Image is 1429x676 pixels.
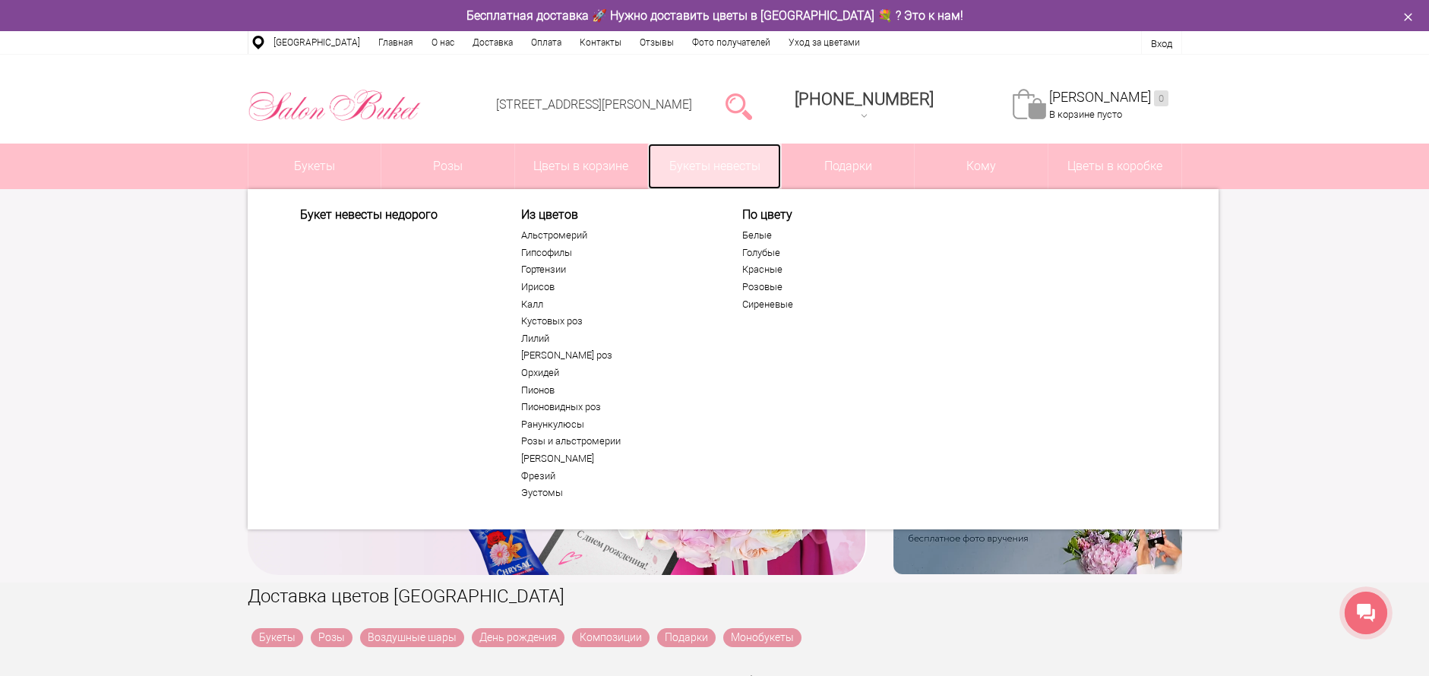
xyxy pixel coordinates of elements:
[521,229,708,242] a: Альстромерий
[782,144,915,189] a: Подарки
[648,144,781,189] a: Букеты невесты
[779,31,869,54] a: Уход за цветами
[571,31,631,54] a: Контакты
[742,281,929,293] a: Розовые
[521,384,708,396] a: Пионов
[521,435,708,447] a: Розы и альстромерии
[264,31,369,54] a: [GEOGRAPHIC_DATA]
[521,453,708,465] a: [PERSON_NAME]
[311,628,353,647] a: Розы
[248,144,381,189] a: Букеты
[522,31,571,54] a: Оплата
[521,401,708,413] a: Пионовидных роз
[631,31,683,54] a: Отзывы
[515,144,648,189] a: Цветы в корзине
[1049,109,1122,120] span: В корзине пусто
[521,247,708,259] a: Гипсофилы
[236,8,1193,24] div: Бесплатная доставка 🚀 Нужно доставить цветы в [GEOGRAPHIC_DATA] 💐 ? Это к нам!
[521,367,708,379] a: Орхидей
[521,349,708,362] a: [PERSON_NAME] роз
[1048,144,1181,189] a: Цветы в коробке
[742,299,929,311] a: Сиреневые
[742,264,929,276] a: Красные
[521,281,708,293] a: Ирисов
[521,264,708,276] a: Гортензии
[521,470,708,482] a: Фрезий
[1154,90,1168,106] ins: 0
[422,31,463,54] a: О нас
[795,90,934,109] span: [PHONE_NUMBER]
[683,31,779,54] a: Фото получателей
[1151,38,1172,49] a: Вход
[521,315,708,327] a: Кустовых роз
[1049,89,1168,106] a: [PERSON_NAME]
[248,583,1182,610] h1: Доставка цветов [GEOGRAPHIC_DATA]
[742,247,929,259] a: Голубые
[723,628,801,647] a: Монобукеты
[360,628,464,647] a: Воздушные шары
[742,207,929,222] span: По цвету
[381,144,514,189] a: Розы
[521,299,708,311] a: Калл
[496,97,692,112] a: [STREET_ADDRESS][PERSON_NAME]
[572,628,650,647] a: Композиции
[251,628,303,647] a: Букеты
[742,229,929,242] a: Белые
[463,31,522,54] a: Доставка
[521,419,708,431] a: Ранункулюсы
[786,84,943,128] a: [PHONE_NUMBER]
[915,144,1048,189] span: Кому
[521,333,708,345] a: Лилий
[248,86,422,125] img: Цветы Нижний Новгород
[657,628,716,647] a: Подарки
[521,207,708,222] span: Из цветов
[521,487,708,499] a: Эустомы
[472,628,564,647] a: День рождения
[369,31,422,54] a: Главная
[300,207,487,222] a: Букет невесты недорого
